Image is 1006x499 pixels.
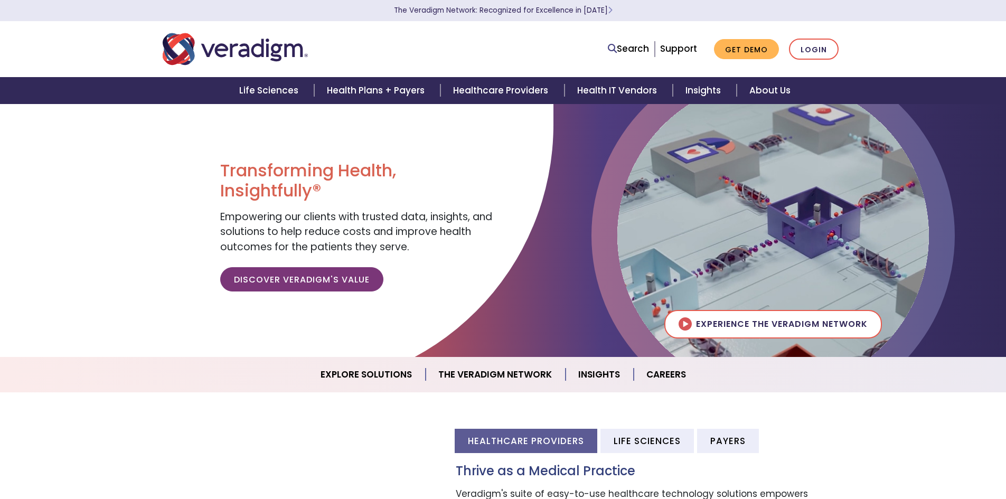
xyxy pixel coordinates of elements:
a: About Us [737,77,803,104]
a: Health Plans + Payers [314,77,440,104]
span: Empowering our clients with trusted data, insights, and solutions to help reduce costs and improv... [220,210,492,254]
a: Insights [673,77,737,104]
li: Payers [697,429,759,453]
h1: Transforming Health, Insightfully® [220,161,495,201]
a: Get Demo [714,39,779,60]
li: Life Sciences [600,429,694,453]
a: Explore Solutions [308,361,426,388]
span: Learn More [608,5,613,15]
li: Healthcare Providers [455,429,597,453]
img: Veradigm logo [163,32,308,67]
a: Support [660,42,697,55]
a: The Veradigm Network: Recognized for Excellence in [DATE]Learn More [394,5,613,15]
a: Login [789,39,839,60]
h3: Thrive as a Medical Practice [456,464,844,479]
a: Health IT Vendors [565,77,673,104]
a: Insights [566,361,634,388]
a: Healthcare Providers [440,77,564,104]
a: Search [608,42,649,56]
a: Discover Veradigm's Value [220,267,383,291]
a: Life Sciences [227,77,314,104]
a: The Veradigm Network [426,361,566,388]
a: Careers [634,361,699,388]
